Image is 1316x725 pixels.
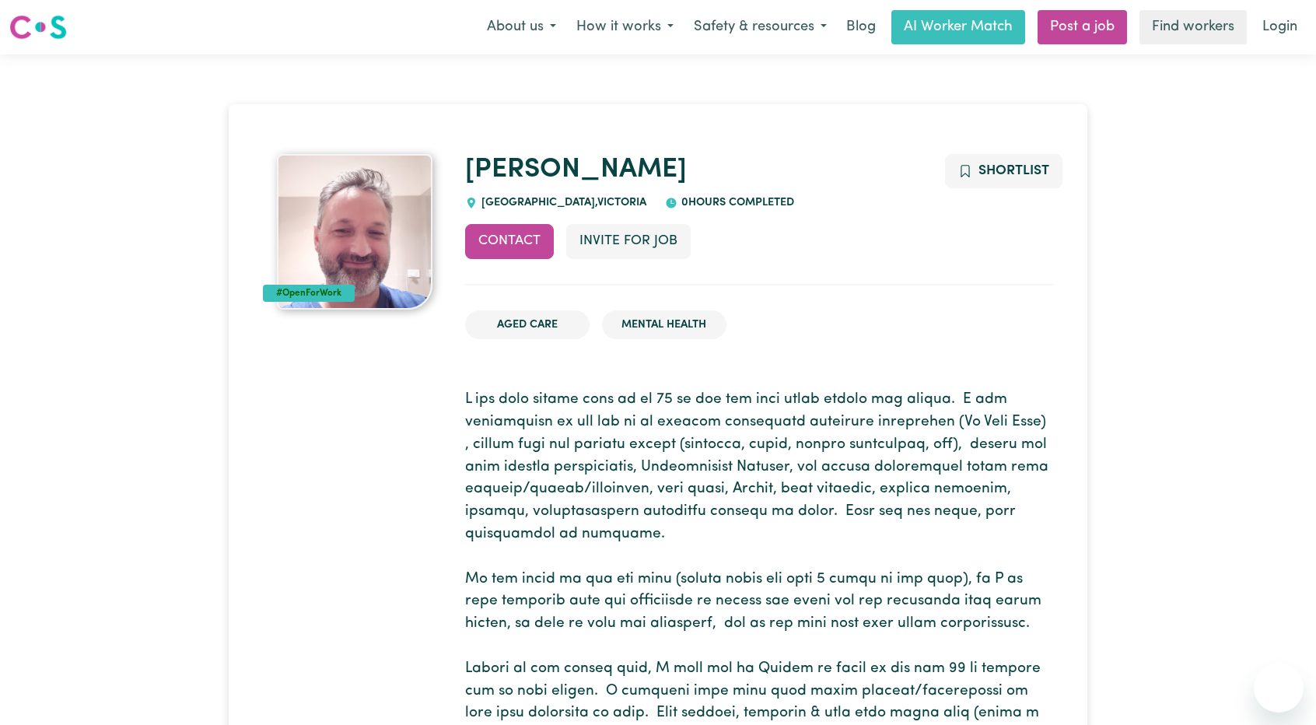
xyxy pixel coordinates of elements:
[465,310,590,340] li: Aged Care
[1038,10,1127,44] a: Post a job
[9,9,67,45] a: Careseekers logo
[1254,663,1304,713] iframe: Button to launch messaging window
[263,285,355,302] div: #OpenForWork
[263,154,446,310] a: John's profile picture'#OpenForWork
[465,156,687,184] a: [PERSON_NAME]
[9,13,67,41] img: Careseekers logo
[566,11,684,44] button: How it works
[1139,10,1247,44] a: Find workers
[477,11,566,44] button: About us
[1253,10,1307,44] a: Login
[602,310,726,340] li: Mental Health
[566,224,691,258] button: Invite for Job
[277,154,432,310] img: John
[677,197,794,208] span: 0 hours completed
[891,10,1025,44] a: AI Worker Match
[684,11,837,44] button: Safety & resources
[978,164,1049,177] span: Shortlist
[478,197,646,208] span: [GEOGRAPHIC_DATA] , Victoria
[465,224,554,258] button: Contact
[945,154,1062,188] button: Add to shortlist
[837,10,885,44] a: Blog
